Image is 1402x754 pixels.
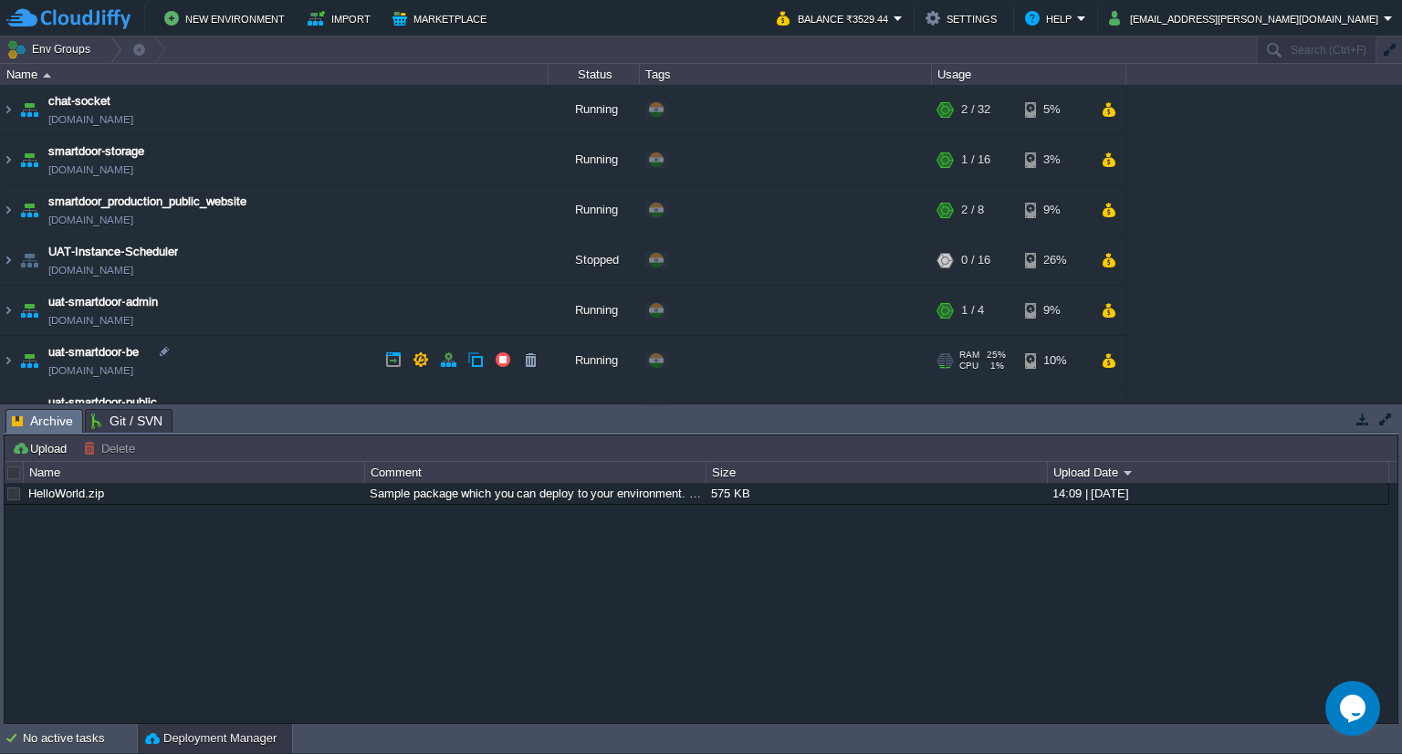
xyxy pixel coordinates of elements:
[48,343,139,361] a: uat-smartdoor-be
[1049,462,1388,483] div: Upload Date
[48,361,133,380] a: [DOMAIN_NAME]
[1025,85,1084,134] div: 5%
[16,135,42,184] img: AMDAwAAAACH5BAEAAAAALAAAAAABAAEAAAICRAEAOw==
[1,236,16,285] img: AMDAwAAAACH5BAEAAAAALAAAAAABAAEAAAICRAEAOw==
[1025,286,1084,335] div: 9%
[48,243,178,261] a: UAT-Instance-Scheduler
[6,37,97,62] button: Env Groups
[1025,7,1077,29] button: Help
[706,483,1046,504] div: 575 KB
[549,286,640,335] div: Running
[1025,185,1084,235] div: 9%
[986,361,1004,372] span: 1%
[1,336,16,385] img: AMDAwAAAACH5BAEAAAAALAAAAAABAAEAAAICRAEAOw==
[392,7,492,29] button: Marketplace
[961,185,984,235] div: 2 / 8
[145,729,277,748] button: Deployment Manager
[549,64,639,85] div: Status
[961,286,984,335] div: 1 / 4
[6,7,131,30] img: CloudJiffy
[926,7,1002,29] button: Settings
[2,64,548,85] div: Name
[366,462,706,483] div: Comment
[48,161,133,179] span: [DOMAIN_NAME]
[23,724,137,753] div: No active tasks
[1,85,16,134] img: AMDAwAAAACH5BAEAAAAALAAAAAABAAEAAAICRAEAOw==
[16,286,42,335] img: AMDAwAAAACH5BAEAAAAALAAAAAABAAEAAAICRAEAOw==
[1025,135,1084,184] div: 3%
[16,85,42,134] img: AMDAwAAAACH5BAEAAAAALAAAAAABAAEAAAICRAEAOw==
[1,185,16,235] img: AMDAwAAAACH5BAEAAAAALAAAAAABAAEAAAICRAEAOw==
[987,350,1006,361] span: 25%
[777,7,894,29] button: Balance ₹3529.44
[961,386,984,435] div: 1 / 4
[16,236,42,285] img: AMDAwAAAACH5BAEAAAAALAAAAAABAAEAAAICRAEAOw==
[1025,336,1084,385] div: 10%
[1325,681,1384,736] iframe: chat widget
[43,73,51,78] img: AMDAwAAAACH5BAEAAAAALAAAAAABAAEAAAICRAEAOw==
[549,336,640,385] div: Running
[48,261,133,279] a: [DOMAIN_NAME]
[549,236,640,285] div: Stopped
[48,293,158,311] a: uat-smartdoor-admin
[83,440,141,456] button: Delete
[549,185,640,235] div: Running
[48,311,133,330] a: [DOMAIN_NAME]
[48,142,144,161] a: smartdoor-storage
[25,462,364,483] div: Name
[12,410,73,433] span: Archive
[91,410,162,432] span: Git / SVN
[16,386,42,435] img: AMDAwAAAACH5BAEAAAAALAAAAAABAAEAAAICRAEAOw==
[308,7,376,29] button: Import
[549,386,640,435] div: Running
[707,462,1047,483] div: Size
[48,193,246,211] a: smartdoor_production_public_website
[933,64,1125,85] div: Usage
[961,236,990,285] div: 0 / 16
[959,361,978,372] span: CPU
[961,85,990,134] div: 2 / 32
[48,110,133,129] a: [DOMAIN_NAME]
[1025,386,1084,435] div: 11%
[959,350,979,361] span: RAM
[164,7,290,29] button: New Environment
[549,135,640,184] div: Running
[549,85,640,134] div: Running
[48,92,110,110] a: chat-socket
[12,440,72,456] button: Upload
[1109,7,1384,29] button: [EMAIL_ADDRESS][PERSON_NAME][DOMAIN_NAME]
[1048,483,1387,504] div: 14:09 | [DATE]
[961,135,990,184] div: 1 / 16
[16,185,42,235] img: AMDAwAAAACH5BAEAAAAALAAAAAABAAEAAAICRAEAOw==
[1025,236,1084,285] div: 26%
[641,64,931,85] div: Tags
[1,386,16,435] img: AMDAwAAAACH5BAEAAAAALAAAAAABAAEAAAICRAEAOw==
[1,286,16,335] img: AMDAwAAAACH5BAEAAAAALAAAAAABAAEAAAICRAEAOw==
[48,211,133,229] a: [DOMAIN_NAME]
[28,487,104,500] a: HelloWorld.zip
[48,393,157,412] a: uat-smartdoor-public
[1,135,16,184] img: AMDAwAAAACH5BAEAAAAALAAAAAABAAEAAAICRAEAOw==
[16,336,42,385] img: AMDAwAAAACH5BAEAAAAALAAAAAABAAEAAAICRAEAOw==
[365,483,705,504] div: Sample package which you can deploy to your environment. Feel free to delete and upload a package...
